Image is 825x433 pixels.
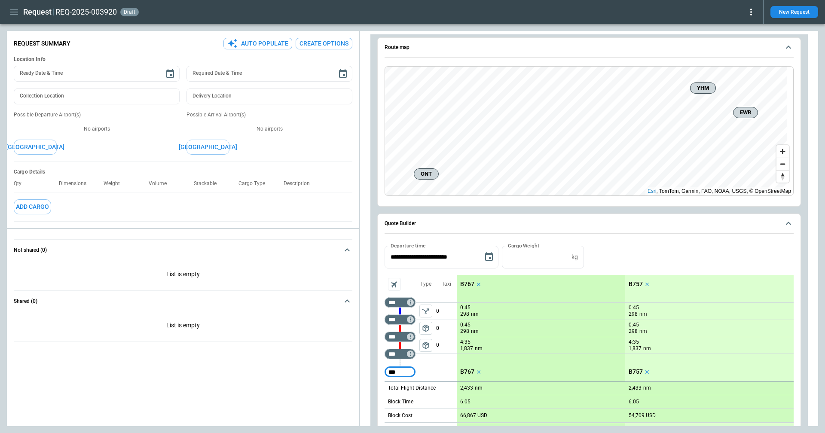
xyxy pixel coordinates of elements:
[629,281,643,288] p: B757
[14,180,28,187] p: Qty
[296,38,352,49] button: Create Options
[629,412,656,419] p: 54,709 USD
[23,7,52,17] h1: Request
[14,40,70,47] p: Request Summary
[629,368,643,375] p: B757
[55,7,117,17] h2: REQ-2025-003920
[629,328,638,335] p: 298
[629,399,639,405] p: 6:05
[14,299,37,304] h6: Shared (0)
[419,339,432,352] span: Type of sector
[162,65,179,82] button: Choose date
[14,311,352,342] p: List is empty
[385,38,794,58] button: Route map
[776,170,789,183] button: Reset bearing to north
[629,345,642,352] p: 1,837
[14,169,352,175] h6: Cargo Details
[385,349,416,359] div: Too short
[14,140,57,155] button: [GEOGRAPHIC_DATA]
[14,260,352,290] div: Not shared (0)
[122,9,137,15] span: draft
[629,385,642,391] p: 2,433
[385,314,416,325] div: Not found
[639,311,647,318] p: nm
[419,322,432,335] span: Type of sector
[460,339,471,345] p: 4:35
[14,240,352,260] button: Not shared (0)
[643,384,651,392] p: nm
[776,158,789,170] button: Zoom out
[385,297,416,308] div: Not found
[422,341,430,350] span: package_2
[471,328,479,335] p: nm
[460,281,474,288] p: B767
[442,281,451,288] p: Taxi
[629,322,639,328] p: 0:45
[460,328,469,335] p: 298
[475,345,483,352] p: nm
[14,311,352,342] div: Not shared (0)
[648,188,657,194] a: Esri
[334,65,351,82] button: Choose date
[419,305,432,317] button: left aligned
[460,399,471,405] p: 6:05
[629,339,639,345] p: 4:35
[194,180,223,187] p: Stackable
[643,345,651,352] p: nm
[104,180,127,187] p: Weight
[186,125,352,133] p: No airports
[14,125,180,133] p: No airports
[460,345,473,352] p: 1,837
[388,412,412,419] p: Block Cost
[385,214,794,234] button: Quote Builder
[388,384,436,392] p: Total Flight Distance
[391,242,426,249] label: Departure time
[508,242,539,249] label: Cargo Weight
[776,145,789,158] button: Zoom in
[648,187,791,195] div: , TomTom, Garmin, FAO, NOAA, USGS, © OpenStreetMap
[629,311,638,318] p: 298
[639,328,647,335] p: nm
[14,56,352,63] h6: Location Info
[418,170,435,178] span: ONT
[737,108,754,117] span: EWR
[419,339,432,352] button: left aligned
[694,84,712,92] span: YHM
[471,311,479,318] p: nm
[436,320,457,337] p: 0
[460,412,487,419] p: 66,867 USD
[436,303,457,320] p: 0
[460,305,471,311] p: 0:45
[436,337,457,354] p: 0
[770,6,818,18] button: New Request
[149,180,174,187] p: Volume
[186,111,352,119] p: Possible Arrival Airport(s)
[223,38,292,49] button: Auto Populate
[460,368,474,375] p: B767
[629,305,639,311] p: 0:45
[388,398,413,406] p: Block Time
[419,305,432,317] span: Type of sector
[186,140,229,155] button: [GEOGRAPHIC_DATA]
[385,66,794,196] div: Route map
[385,67,787,195] canvas: Map
[419,322,432,335] button: left aligned
[385,45,409,50] h6: Route map
[14,260,352,290] p: List is empty
[14,111,180,119] p: Possible Departure Airport(s)
[14,291,352,311] button: Shared (0)
[460,385,473,391] p: 2,433
[59,180,93,187] p: Dimensions
[422,324,430,332] span: package_2
[385,367,416,377] div: Too short
[14,199,51,214] button: Add Cargo
[14,247,47,253] h6: Not shared (0)
[480,248,498,265] button: Choose date, selected date is Sep 24, 2025
[388,278,401,291] span: Aircraft selection
[284,180,317,187] p: Description
[385,221,416,226] h6: Quote Builder
[238,180,272,187] p: Cargo Type
[475,384,483,392] p: nm
[460,322,471,328] p: 0:45
[571,253,578,261] p: kg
